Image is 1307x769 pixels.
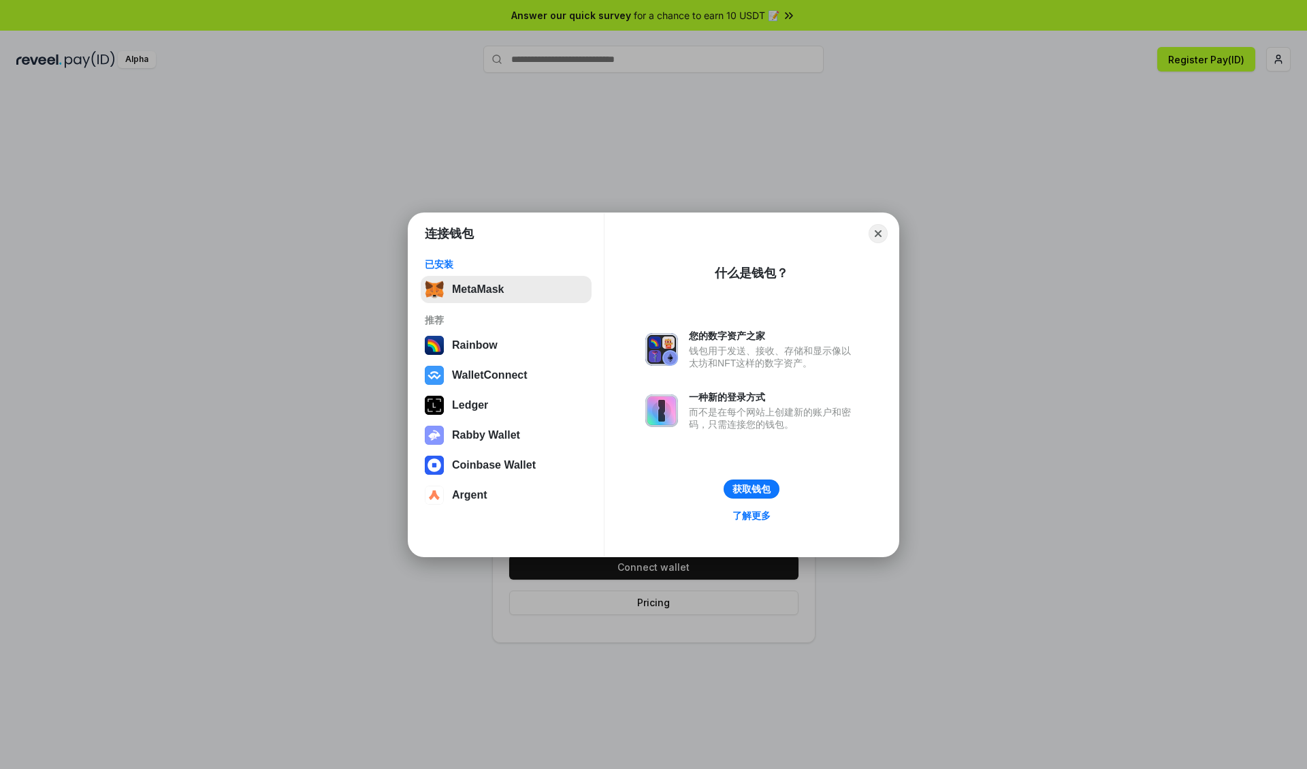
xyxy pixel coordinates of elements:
[452,459,536,471] div: Coinbase Wallet
[421,332,592,359] button: Rainbow
[452,429,520,441] div: Rabby Wallet
[645,333,678,366] img: svg+xml,%3Csvg%20xmlns%3D%22http%3A%2F%2Fwww.w3.org%2F2000%2Fsvg%22%20fill%3D%22none%22%20viewBox...
[452,283,504,296] div: MetaMask
[724,480,779,499] button: 获取钱包
[425,456,444,475] img: svg+xml,%3Csvg%20width%3D%2228%22%20height%3D%2228%22%20viewBox%3D%220%200%2028%2028%22%20fill%3D...
[689,330,858,342] div: 您的数字资产之家
[732,483,771,495] div: 获取钱包
[425,280,444,299] img: svg+xml,%3Csvg%20fill%3D%22none%22%20height%3D%2233%22%20viewBox%3D%220%200%2035%2033%22%20width%...
[452,339,498,351] div: Rainbow
[421,452,592,479] button: Coinbase Wallet
[732,509,771,522] div: 了解更多
[689,345,858,369] div: 钱包用于发送、接收、存储和显示像以太坊和NFT这样的数字资产。
[421,362,592,389] button: WalletConnect
[425,225,474,242] h1: 连接钱包
[645,394,678,427] img: svg+xml,%3Csvg%20xmlns%3D%22http%3A%2F%2Fwww.w3.org%2F2000%2Fsvg%22%20fill%3D%22none%22%20viewBox...
[425,396,444,415] img: svg+xml,%3Csvg%20xmlns%3D%22http%3A%2F%2Fwww.w3.org%2F2000%2Fsvg%22%20width%3D%2228%22%20height%3...
[425,486,444,505] img: svg+xml,%3Csvg%20width%3D%2228%22%20height%3D%2228%22%20viewBox%3D%220%200%2028%2028%22%20fill%3D...
[452,399,488,411] div: Ledger
[689,406,858,430] div: 而不是在每个网站上创建新的账户和密码，只需连接您的钱包。
[452,369,528,381] div: WalletConnect
[425,426,444,445] img: svg+xml,%3Csvg%20xmlns%3D%22http%3A%2F%2Fwww.w3.org%2F2000%2Fsvg%22%20fill%3D%22none%22%20viewBox...
[425,336,444,355] img: svg+xml,%3Csvg%20width%3D%22120%22%20height%3D%22120%22%20viewBox%3D%220%200%20120%20120%22%20fil...
[425,366,444,385] img: svg+xml,%3Csvg%20width%3D%2228%22%20height%3D%2228%22%20viewBox%3D%220%200%2028%2028%22%20fill%3D...
[689,391,858,403] div: 一种新的登录方式
[425,258,587,270] div: 已安装
[869,224,888,243] button: Close
[421,276,592,303] button: MetaMask
[452,489,487,501] div: Argent
[425,314,587,326] div: 推荐
[421,422,592,449] button: Rabby Wallet
[421,392,592,419] button: Ledger
[724,507,779,524] a: 了解更多
[421,482,592,509] button: Argent
[715,265,788,281] div: 什么是钱包？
